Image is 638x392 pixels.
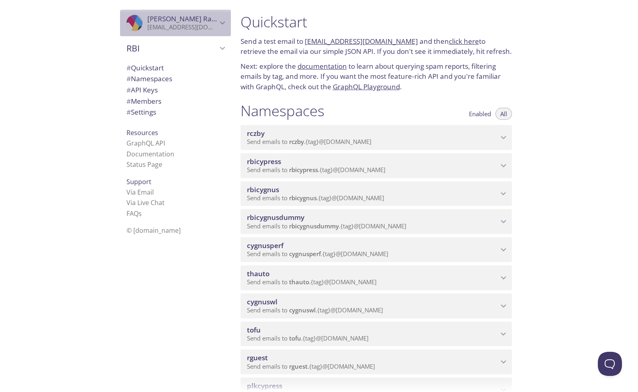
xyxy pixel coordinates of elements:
[305,37,418,46] a: [EMAIL_ADDRESS][DOMAIN_NAME]
[126,128,158,137] span: Resources
[247,362,375,370] span: Send emails to . {tag} @[DOMAIN_NAME]
[120,96,231,107] div: Members
[289,250,321,258] span: cygnusperf
[247,250,388,258] span: Send emails to . {tag} @[DOMAIN_NAME]
[147,23,217,31] p: [EMAIL_ADDRESS][DOMAIN_NAME]
[120,62,231,74] div: Quickstart
[247,334,369,342] span: Send emails to . {tag} @[DOMAIN_NAME]
[120,38,231,59] div: RBI
[241,293,512,318] div: cygnuswl namespace
[126,74,172,83] span: Namespaces
[120,107,231,118] div: Team Settings
[241,153,512,178] div: rbicypress namespace
[289,278,309,286] span: thauto
[126,43,217,54] span: RBI
[247,138,371,146] span: Send emails to . {tag} @[DOMAIN_NAME]
[241,36,512,57] p: Send a test email to and then to retrieve the email via our simple JSON API. If you don't see it ...
[598,352,622,376] iframe: Help Scout Beacon - Open
[241,349,512,374] div: rguest namespace
[120,10,231,36] div: Andrzej Rawlik
[247,185,279,194] span: rbicygnus
[126,226,181,235] span: © [DOMAIN_NAME]
[126,150,174,158] a: Documentation
[147,14,224,23] span: [PERSON_NAME] Rawlik
[126,96,131,106] span: #
[241,13,512,31] h1: Quickstart
[126,63,164,72] span: Quickstart
[241,125,512,150] div: rczby namespace
[120,84,231,96] div: API Keys
[126,85,158,94] span: API Keys
[126,107,156,117] span: Settings
[464,108,496,120] button: Enabled
[495,108,512,120] button: All
[126,177,151,186] span: Support
[449,37,479,46] a: click here
[289,194,317,202] span: rbicygnus
[126,188,154,197] a: Via Email
[126,96,161,106] span: Members
[289,306,316,314] span: cygnuswl
[241,102,324,120] h1: Namespaces
[247,213,304,222] span: rbicygnusdummy
[241,322,512,347] div: tofu namespace
[247,306,383,314] span: Send emails to . {tag} @[DOMAIN_NAME]
[139,209,142,218] span: s
[247,166,385,174] span: Send emails to . {tag} @[DOMAIN_NAME]
[333,82,400,91] a: GraphQL Playground
[241,265,512,290] div: thauto namespace
[289,362,308,370] span: rguest
[126,74,131,83] span: #
[120,73,231,84] div: Namespaces
[247,129,265,138] span: rczby
[247,325,261,335] span: tofu
[126,107,131,117] span: #
[126,198,165,207] a: Via Live Chat
[247,157,281,166] span: rbicypress
[126,209,142,218] a: FAQ
[247,241,283,250] span: cygnusperf
[247,194,384,202] span: Send emails to . {tag} @[DOMAIN_NAME]
[241,209,512,234] div: rbicygnusdummy namespace
[126,85,131,94] span: #
[241,61,512,92] p: Next: explore the to learn about querying spam reports, filtering emails by tag, and more. If you...
[289,222,339,230] span: rbicygnusdummy
[298,62,347,71] a: documentation
[289,166,318,174] span: rbicypress
[289,334,301,342] span: tofu
[247,278,377,286] span: Send emails to . {tag} @[DOMAIN_NAME]
[241,237,512,262] div: cygnusperf namespace
[247,222,406,230] span: Send emails to . {tag} @[DOMAIN_NAME]
[241,181,512,206] div: rbicygnus namespace
[126,63,131,72] span: #
[247,269,269,278] span: thauto
[126,160,162,169] a: Status Page
[289,138,304,146] span: rczby
[126,139,165,148] a: GraphQL API
[247,353,268,362] span: rguest
[247,297,277,306] span: cygnuswl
